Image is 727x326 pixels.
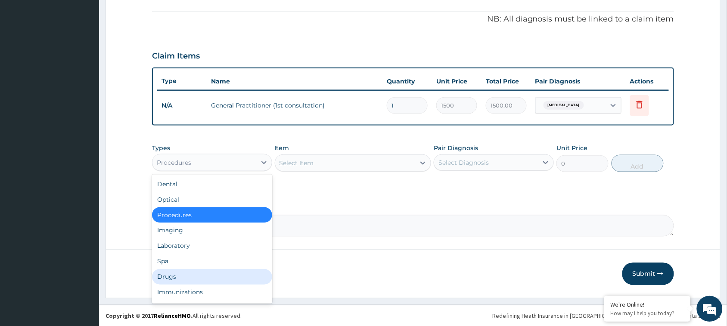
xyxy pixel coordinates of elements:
[544,101,584,110] span: [MEDICAL_DATA]
[482,73,531,90] th: Total Price
[438,158,489,167] div: Select Diagnosis
[152,300,272,316] div: Others
[157,98,207,114] td: N/A
[106,312,193,320] strong: Copyright © 2017 .
[152,145,170,152] label: Types
[207,97,382,114] td: General Practitioner (1st consultation)
[280,159,314,167] div: Select Item
[152,192,272,207] div: Optical
[45,48,145,59] div: Chat with us now
[4,235,164,265] textarea: Type your message and hit 'Enter'
[152,269,272,285] div: Drugs
[152,223,272,238] div: Imaging
[152,176,272,192] div: Dental
[152,254,272,269] div: Spa
[626,73,669,90] th: Actions
[16,43,35,65] img: d_794563401_company_1708531726252_794563401
[432,73,482,90] th: Unit Price
[556,144,587,152] label: Unit Price
[152,203,674,210] label: Comment
[207,73,382,90] th: Name
[152,238,272,254] div: Laboratory
[141,4,162,25] div: Minimize live chat window
[382,73,432,90] th: Quantity
[612,155,664,172] button: Add
[611,301,684,308] div: We're Online!
[50,108,119,195] span: We're online!
[157,73,207,89] th: Type
[152,14,674,25] p: NB: All diagnosis must be linked to a claim item
[434,144,478,152] label: Pair Diagnosis
[157,158,191,167] div: Procedures
[152,207,272,223] div: Procedures
[622,263,674,285] button: Submit
[275,144,289,152] label: Item
[493,312,721,320] div: Redefining Heath Insurance in [GEOGRAPHIC_DATA] using Telemedicine and Data Science!
[154,312,191,320] a: RelianceHMO
[152,285,272,300] div: Immunizations
[531,73,626,90] th: Pair Diagnosis
[152,52,200,61] h3: Claim Items
[611,310,684,317] p: How may I help you today?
